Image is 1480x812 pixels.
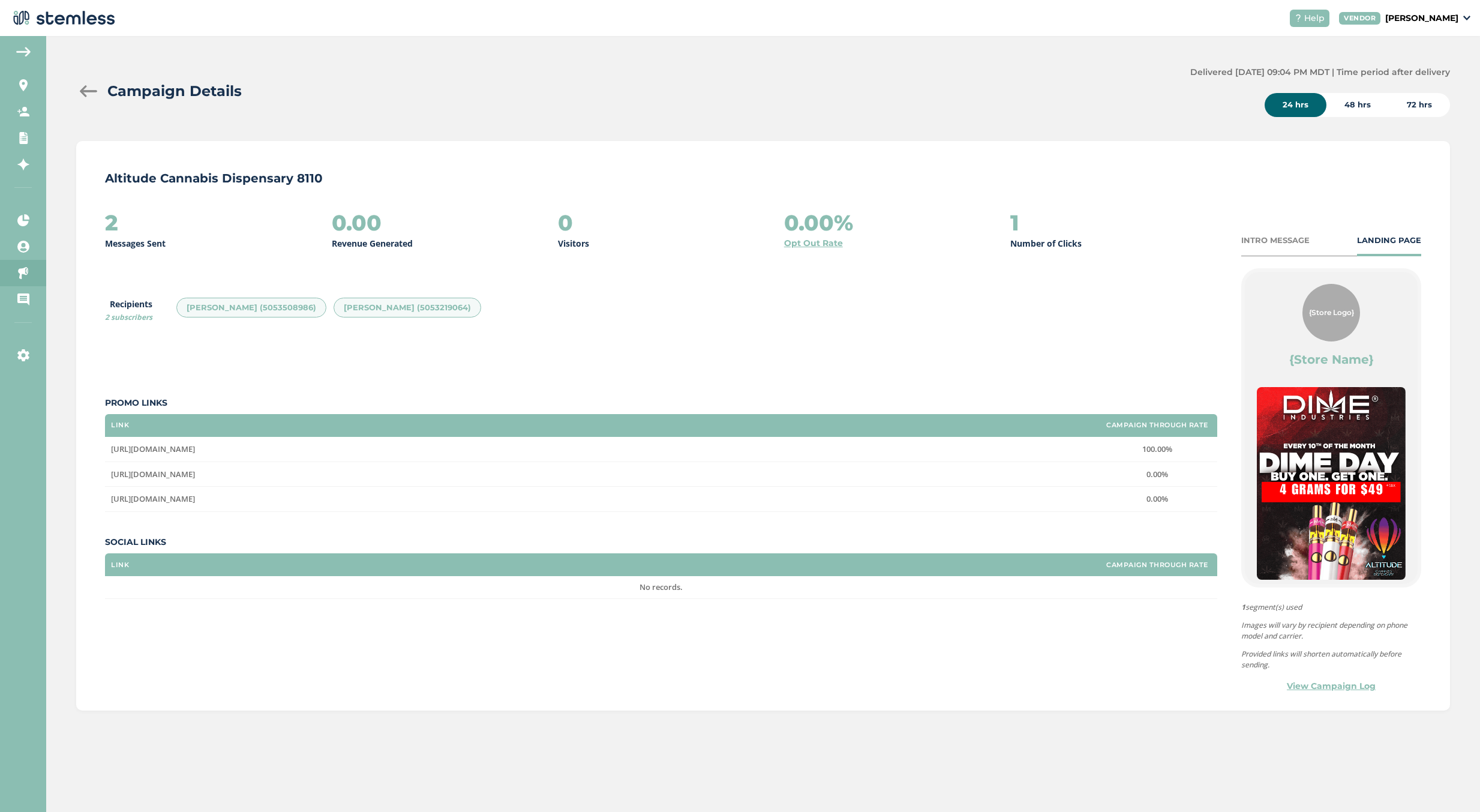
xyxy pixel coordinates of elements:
label: https://www.nmaltitude.com/paseo-del-norte-1 [111,469,1091,480]
label: 0.00% [1103,469,1211,480]
h2: 1 [1010,211,1019,235]
div: LANDING PAGE [1357,235,1421,247]
label: 100.00% [1103,444,1211,454]
p: Provided links will shorten automatically before sending. [1241,649,1421,670]
span: Help [1304,12,1325,25]
div: VENDOR [1339,12,1380,25]
span: [URL][DOMAIN_NAME] [111,469,195,480]
span: {Store Logo} [1309,307,1354,318]
label: Delivered [DATE] 09:04 PM MDT | Time period after delivery [1190,66,1450,79]
a: Opt Out Rate [784,237,843,250]
h2: 0 [558,211,573,235]
span: 0.00% [1146,469,1168,480]
div: 48 hrs [1326,93,1389,117]
label: {Store Name} [1289,351,1374,368]
div: [PERSON_NAME] (5053508986) [176,298,326,318]
h2: 2 [105,211,118,235]
div: INTRO MESSAGE [1241,235,1310,247]
span: 2 subscribers [105,312,152,322]
img: 3Xd6g7OhLqCUd9lwOY1KbviYo5jhljQ7kPyXQW3U.png [1257,387,1406,580]
span: [URL][DOMAIN_NAME] [111,493,195,504]
p: [PERSON_NAME] [1385,12,1458,25]
span: [URL][DOMAIN_NAME] [111,444,195,454]
p: Revenue Generated [332,237,413,250]
span: No records. [640,582,683,592]
span: 0.00% [1146,493,1168,504]
iframe: Chat Widget [1420,754,1480,812]
label: https://www.nmaltitude.com/unser [111,494,1091,504]
a: View Campaign Log [1287,680,1376,693]
span: 100.00% [1142,444,1172,454]
label: 0.00% [1103,494,1211,504]
label: Campaign Through Rate [1106,561,1208,569]
strong: 1 [1241,602,1245,612]
img: icon-arrow-back-accent-c549486e.svg [16,47,31,56]
p: Altitude Cannabis Dispensary 8110 [105,170,1421,187]
h2: 0.00 [332,211,382,235]
p: Messages Sent [105,237,166,250]
p: Number of Clicks [1010,237,1082,250]
div: [PERSON_NAME] (5053219064) [334,298,481,318]
span: segment(s) used [1241,602,1421,613]
p: Visitors [558,237,589,250]
label: https://www.nmaltitude.com/rio-rancho-1 [111,444,1091,454]
p: Images will vary by recipient depending on phone model and carrier. [1241,620,1421,642]
h2: Campaign Details [107,80,242,102]
label: Link [111,561,129,569]
img: logo-dark-0685b13c.svg [10,6,115,30]
label: Recipients [105,298,152,323]
label: Promo Links [105,397,1217,409]
h2: 0.00% [784,211,853,235]
img: icon-help-white-03924b79.svg [1295,14,1302,22]
div: 72 hrs [1389,93,1450,117]
label: Link [111,421,129,429]
img: icon_down-arrow-small-66adaf34.svg [1463,16,1470,20]
label: Social Links [105,536,1217,549]
label: Campaign Through Rate [1106,421,1208,429]
div: 24 hrs [1265,93,1326,117]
